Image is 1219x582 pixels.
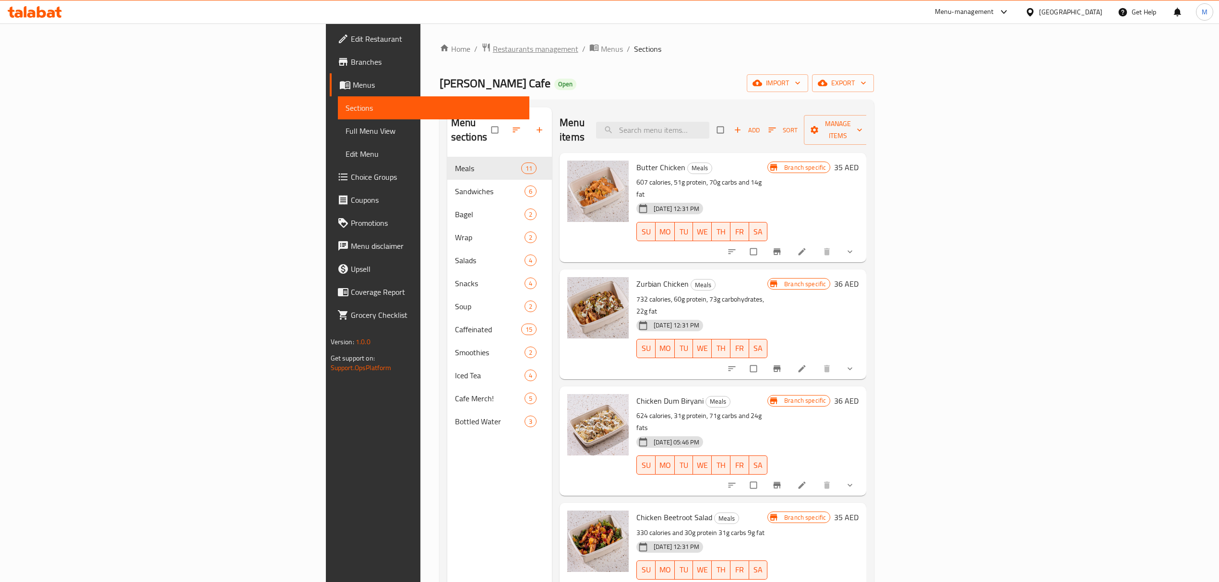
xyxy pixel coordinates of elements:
span: TU [679,458,690,472]
a: Coupons [330,188,529,211]
span: Meals [691,279,715,291]
a: Edit Restaurant [330,27,529,50]
button: TH [712,339,730,358]
div: items [521,163,537,174]
div: items [525,278,537,289]
p: 607 calories, 51g protein, 70g carbs and 14g fat [636,176,767,200]
span: MO [659,341,671,355]
span: Branch specific [780,163,830,172]
span: Bottled Water [455,416,525,427]
span: Branch specific [780,513,830,522]
p: 624 calories, 31g protein, 71g carbs and 24g fats [636,410,767,434]
span: FR [734,341,745,355]
span: Full Menu View [346,125,522,137]
span: SA [753,225,764,239]
span: Add [734,125,760,136]
button: Add section [529,119,552,140]
button: Sort [766,123,800,138]
button: show more [839,475,862,496]
span: Open [554,80,576,88]
div: items [525,393,537,404]
span: Select to update [744,476,765,494]
span: [DATE] 12:31 PM [650,204,703,213]
button: sort-choices [721,241,744,262]
button: TH [712,455,730,475]
nav: Menu sections [447,153,552,437]
div: [GEOGRAPHIC_DATA] [1039,7,1102,17]
button: FR [730,339,749,358]
span: Butter Chicken [636,160,685,175]
span: 2 [525,348,536,357]
svg: Show Choices [845,247,855,256]
div: Cafe Merch! [455,393,525,404]
span: Menus [353,79,522,91]
div: Sandwiches [455,186,525,197]
span: Select to update [744,243,765,261]
button: show more [839,358,862,379]
img: Chicken Beetroot Salad [567,511,629,572]
span: Select to update [744,360,765,378]
a: Branches [330,50,529,73]
span: 4 [525,279,536,288]
button: TU [675,222,693,241]
span: Edit Menu [346,148,522,160]
span: SA [753,458,764,472]
button: SU [636,455,656,475]
span: Caffeinated [455,324,521,335]
span: Chicken Beetroot Salad [636,510,712,524]
span: Add item [731,123,762,138]
a: Edit menu item [797,364,809,373]
h6: 36 AED [834,394,859,407]
span: SU [641,225,652,239]
button: MO [656,455,675,475]
div: Menu-management [935,6,994,18]
span: import [754,77,801,89]
button: delete [816,475,839,496]
button: FR [730,455,749,475]
a: Promotions [330,211,529,234]
div: Snacks4 [447,272,552,295]
span: WE [697,563,708,577]
span: Select all sections [486,121,506,139]
span: Sort items [762,123,804,138]
span: MO [659,563,671,577]
h6: 35 AED [834,511,859,524]
span: Bagel [455,209,525,220]
span: TH [716,225,727,239]
button: MO [656,339,675,358]
span: Wrap [455,232,525,243]
div: Smoothies2 [447,341,552,364]
span: 2 [525,210,536,219]
p: 330 calories and 30g protein 31g carbs 9g fat [636,527,767,539]
span: FR [734,225,745,239]
button: Branch-specific-item [766,241,789,262]
span: Soup [455,301,525,312]
span: Promotions [351,217,522,229]
span: export [820,77,866,89]
button: WE [693,560,712,580]
button: Manage items [804,115,872,145]
div: items [525,370,537,381]
span: 4 [525,371,536,380]
button: SA [749,455,768,475]
span: M [1202,7,1207,17]
h6: 36 AED [834,277,859,291]
button: sort-choices [721,358,744,379]
span: Sections [346,102,522,114]
button: delete [816,241,839,262]
span: 1.0.0 [356,336,370,348]
a: Edit Menu [338,142,529,165]
span: 3 [525,417,536,426]
button: sort-choices [721,475,744,496]
span: SU [641,341,652,355]
button: WE [693,222,712,241]
span: Zurbian Chicken [636,277,689,291]
button: Branch-specific-item [766,475,789,496]
span: SA [753,341,764,355]
span: 5 [525,394,536,403]
nav: breadcrumb [440,43,874,55]
div: Sandwiches6 [447,180,552,203]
